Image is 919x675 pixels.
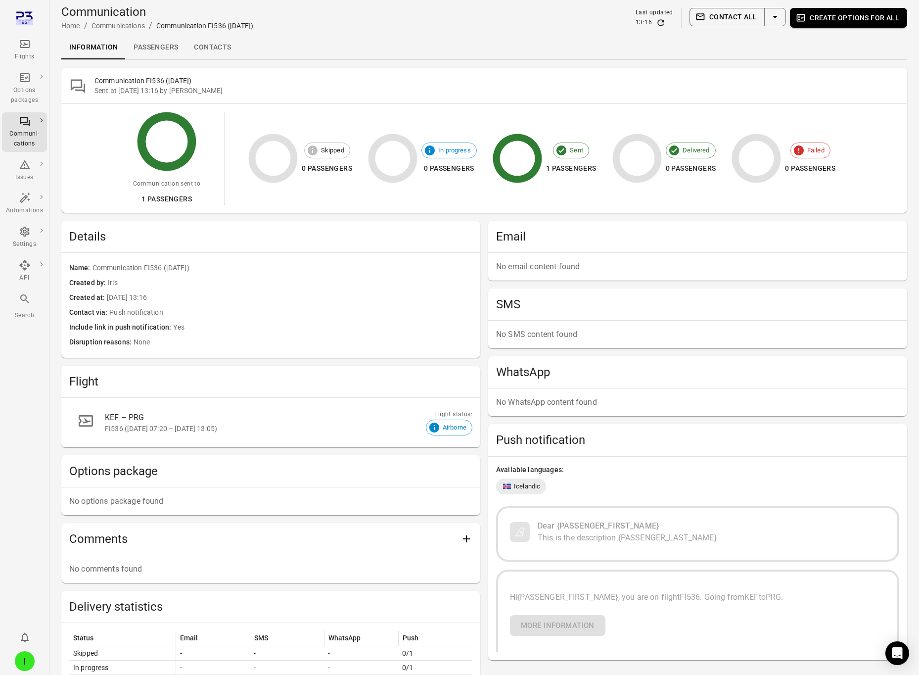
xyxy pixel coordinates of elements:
li: / [84,20,88,32]
div: Communi-cations [6,129,43,149]
a: Flights [2,35,47,65]
button: Search [2,290,47,323]
button: Refresh data [656,18,666,28]
span: . Going from [700,592,744,602]
span: Hi [510,592,517,602]
span: PRG [766,592,781,602]
h2: Push notification [496,432,899,448]
a: Settings [2,223,47,252]
div: 1 passengers [546,162,597,175]
div: 13:16 [636,18,652,28]
a: Home [61,22,80,30]
a: Automations [2,189,47,219]
td: 0/1 [398,661,472,675]
th: Email [176,631,250,646]
span: Include link in push notification [69,322,173,333]
h2: WhatsApp [496,364,899,380]
span: Skipped [316,145,350,155]
div: Split button [689,8,786,26]
div: Available languages: [496,465,899,475]
span: . [781,592,783,602]
div: Last updated [636,8,673,18]
div: Local navigation [61,36,907,59]
span: None [134,337,472,348]
div: I [15,651,35,671]
li: / [149,20,152,32]
div: 0 passengers [421,162,477,175]
span: FI536 [680,592,700,602]
div: Flight status: [426,410,472,420]
a: Issues [2,156,47,186]
td: - [324,661,398,675]
div: Automations [6,206,43,216]
div: This is the description {PASSENGER_LAST_NAME} [538,532,717,544]
div: Issues [6,173,43,183]
div: FI536 ([DATE] 07:20 – [DATE] 13:05) [105,424,449,434]
button: Select action [764,8,786,26]
h2: Flight [69,374,472,389]
span: Iris [108,278,472,289]
button: Create options for all [790,8,907,28]
h1: Communication [61,4,253,20]
span: Created at [69,292,107,303]
span: Disruption reasons [69,337,134,348]
td: - [250,646,324,661]
a: Information [61,36,126,59]
span: Failed [802,145,830,155]
h2: Email [496,229,899,244]
td: - [176,646,250,661]
td: - [250,661,324,675]
h2: Communication FI536 ([DATE]) [94,76,899,86]
a: Contacts [186,36,239,59]
div: Settings [6,240,43,249]
span: Airborne [437,423,472,433]
a: Communications [92,22,145,30]
p: No SMS content found [496,329,899,340]
h2: Delivery statistics [69,599,472,615]
div: API [6,273,43,283]
div: 0 passengers [302,162,352,175]
span: KEF [744,592,758,602]
nav: Breadcrumbs [61,20,253,32]
div: Sent at [DATE] 13:16 by [PERSON_NAME] [94,86,899,96]
span: , you are on flight [618,592,680,602]
h2: Options package [69,463,472,479]
p: No WhatsApp content found [496,396,899,408]
span: Sent [564,145,589,155]
div: Communication FI536 ([DATE]) [156,21,253,31]
div: KEF – PRG [105,412,449,424]
td: 0/1 [398,646,472,661]
td: In progress [69,661,176,675]
span: Created by [69,278,108,289]
div: Options packages [6,86,43,105]
button: Notifications [15,627,35,647]
button: Add comment [457,529,476,549]
button: Iris [11,647,39,675]
th: Status [69,631,176,646]
div: 1 passengers [133,193,200,205]
h2: SMS [496,296,899,312]
a: Communi-cations [2,112,47,152]
span: In progress [433,145,476,155]
div: Search [6,311,43,321]
h2: Comments [69,531,457,547]
div: Icelandic [496,479,546,494]
p: No options package found [69,495,472,507]
span: Push notification [109,307,472,318]
span: Name [69,263,92,274]
span: to [759,592,766,602]
span: {PASSENGER_FIRST_NAME} [517,592,618,602]
a: Passengers [126,36,186,59]
span: Contact via [69,307,109,318]
p: No email content found [496,261,899,273]
th: SMS [250,631,324,646]
td: Skipped [69,646,176,661]
div: 0 passengers [666,162,716,175]
button: Contact all [689,8,765,26]
span: Icelandic [514,482,540,491]
p: No comments found [69,563,472,575]
span: Details [69,229,472,244]
div: Flights [6,52,43,62]
td: - [324,646,398,661]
